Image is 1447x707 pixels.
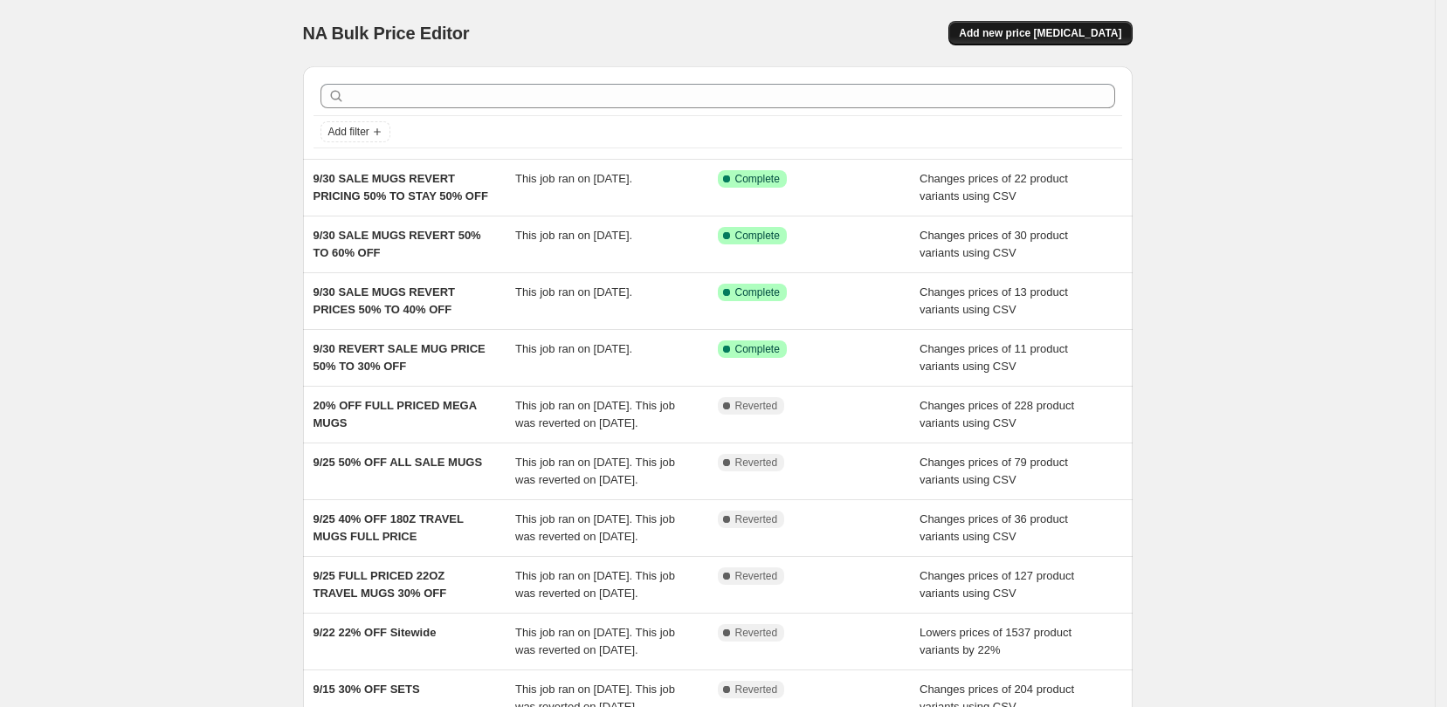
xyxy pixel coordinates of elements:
span: This job ran on [DATE]. This job was reverted on [DATE]. [515,456,675,486]
span: Reverted [735,683,778,697]
span: Reverted [735,626,778,640]
span: 9/25 50% OFF ALL SALE MUGS [314,456,483,469]
span: 9/30 REVERT SALE MUG PRICE 50% TO 30% OFF [314,342,486,373]
span: Complete [735,172,780,186]
span: Reverted [735,456,778,470]
span: Add new price [MEDICAL_DATA] [959,26,1121,40]
span: Complete [735,342,780,356]
button: Add filter [320,121,390,142]
span: Changes prices of 127 product variants using CSV [920,569,1074,600]
span: 9/30 SALE MUGS REVERT PRICING 50% TO STAY 50% OFF [314,172,488,202]
span: This job ran on [DATE]. This job was reverted on [DATE]. [515,399,675,429]
span: Reverted [735,569,778,583]
span: Complete [735,229,780,243]
span: Lowers prices of 1537 product variants by 22% [920,626,1071,656]
span: Complete [735,285,780,299]
span: This job ran on [DATE]. [515,172,632,185]
span: 9/30 SALE MUGS REVERT 50% TO 60% OFF [314,229,481,259]
span: Changes prices of 79 product variants using CSV [920,456,1068,486]
span: This job ran on [DATE]. This job was reverted on [DATE]. [515,626,675,656]
span: Changes prices of 36 product variants using CSV [920,512,1068,543]
span: 20% OFF FULL PRICED MEGA MUGS [314,399,477,429]
span: This job ran on [DATE]. [515,285,632,299]
span: 9/25 40% OFF 180Z TRAVEL MUGS FULL PRICE [314,512,464,543]
span: Reverted [735,512,778,526]
span: 9/30 SALE MUGS REVERT PRICES 50% TO 40% OFF [314,285,456,316]
span: Changes prices of 11 product variants using CSV [920,342,1068,373]
span: This job ran on [DATE]. [515,342,632,355]
span: NA Bulk Price Editor [303,24,470,43]
span: Changes prices of 228 product variants using CSV [920,399,1074,429]
span: 9/15 30% OFF SETS [314,683,420,696]
span: This job ran on [DATE]. This job was reverted on [DATE]. [515,512,675,543]
span: Reverted [735,399,778,413]
span: Changes prices of 22 product variants using CSV [920,172,1068,202]
span: Add filter [328,125,369,139]
span: Changes prices of 13 product variants using CSV [920,285,1068,316]
span: Changes prices of 30 product variants using CSV [920,229,1068,259]
span: This job ran on [DATE]. [515,229,632,242]
span: 9/25 FULL PRICED 22OZ TRAVEL MUGS 30% OFF [314,569,447,600]
button: Add new price [MEDICAL_DATA] [948,21,1132,45]
span: This job ran on [DATE]. This job was reverted on [DATE]. [515,569,675,600]
span: 9/22 22% OFF Sitewide [314,626,437,639]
